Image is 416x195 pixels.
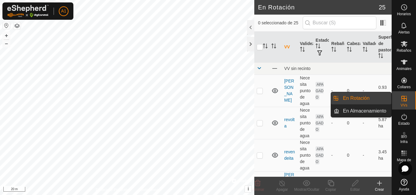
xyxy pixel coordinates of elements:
[360,75,376,107] td: -
[379,3,386,12] span: 25
[398,30,410,34] span: Alertas
[271,44,276,49] p-sorticon: Activar para ordenar
[248,186,249,191] span: i
[344,75,360,107] td: 0
[360,139,376,171] td: -
[316,114,323,132] span: APAGADO
[319,187,343,192] div: Copiar
[400,103,407,107] span: VVs
[3,22,10,29] button: Restablecer Mapa
[300,48,305,53] p-sorticon: Activar para ordenar
[331,88,342,94] div: -
[347,48,352,53] p-sorticon: Activar para ordenar
[316,146,323,164] span: APAGADO
[363,48,368,53] p-sorticon: Activar para ordenar
[282,32,298,63] th: VV
[245,186,252,192] button: i
[331,152,342,158] div: -
[298,139,313,171] td: Necesita punto de agua
[344,139,360,171] td: 0
[258,4,379,11] h2: En Rotación
[343,95,369,102] span: En Rotación
[298,107,313,139] td: Necesita punto de agua
[344,107,360,139] td: 0
[3,32,10,39] button: +
[13,22,21,30] button: Capas del Mapa
[61,8,66,14] span: A1
[397,49,411,52] span: Rebaños
[138,187,159,193] a: Contáctenos
[316,82,323,100] span: APAGADO
[258,20,302,26] span: 0 seleccionado de 25
[378,54,383,59] p-sorticon: Activar para ordenar
[392,176,416,193] a: Ayuda
[329,32,345,63] th: Rebaño
[360,107,376,139] td: -
[339,105,391,117] a: En Almacenamiento
[331,48,336,53] p-sorticon: Activar para ordenar
[376,32,392,63] th: Superficie de pastoreo
[96,187,131,193] a: Política de Privacidad
[251,187,264,192] span: Eliminar
[376,75,392,107] td: 0.93 ha
[397,67,411,71] span: Animales
[313,32,329,63] th: Estado
[331,92,391,104] li: En Rotación
[284,78,294,103] a: [PERSON_NAME]
[331,105,391,117] li: En Almacenamiento
[367,187,392,192] div: Crear
[294,187,319,192] div: Mostrar/Ocultar
[343,107,386,115] span: En Almacenamiento
[316,44,320,49] p-sorticon: Activar para ordenar
[344,32,360,63] th: Cabezas
[7,5,49,17] img: Logo Gallagher
[397,85,411,89] span: Collares
[331,120,342,126] div: -
[284,149,295,161] a: revendeita
[376,139,392,171] td: 3.45 ha
[270,187,294,192] div: Apagar
[397,12,411,16] span: Horarios
[360,32,376,63] th: Vallado
[3,40,10,47] button: –
[339,92,391,104] a: En Rotación
[298,32,313,63] th: Validez
[284,117,294,128] a: revolta
[400,140,407,144] span: Infra
[263,44,268,49] p-sorticon: Activar para ordenar
[398,122,410,125] span: Estado
[399,187,409,191] span: Ayuda
[393,158,414,165] span: Mapa de Calor
[343,187,367,192] div: Editar
[303,16,376,29] input: Buscar (S)
[284,66,389,71] div: VV sin recinto
[376,107,392,139] td: 5.87 ha
[298,75,313,107] td: Necesita punto de agua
